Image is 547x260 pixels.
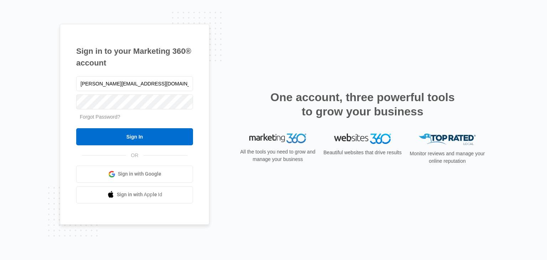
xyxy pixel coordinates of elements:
[76,186,193,203] a: Sign in with Apple Id
[419,134,476,145] img: Top Rated Local
[76,128,193,145] input: Sign In
[76,76,193,91] input: Email
[80,114,120,120] a: Forgot Password?
[76,166,193,183] a: Sign in with Google
[268,90,457,119] h2: One account, three powerful tools to grow your business
[323,149,402,156] p: Beautiful websites that drive results
[118,170,161,178] span: Sign in with Google
[238,148,318,163] p: All the tools you need to grow and manage your business
[407,150,487,165] p: Monitor reviews and manage your online reputation
[334,134,391,144] img: Websites 360
[126,152,144,159] span: OR
[76,45,193,69] h1: Sign in to your Marketing 360® account
[249,134,306,144] img: Marketing 360
[117,191,162,198] span: Sign in with Apple Id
